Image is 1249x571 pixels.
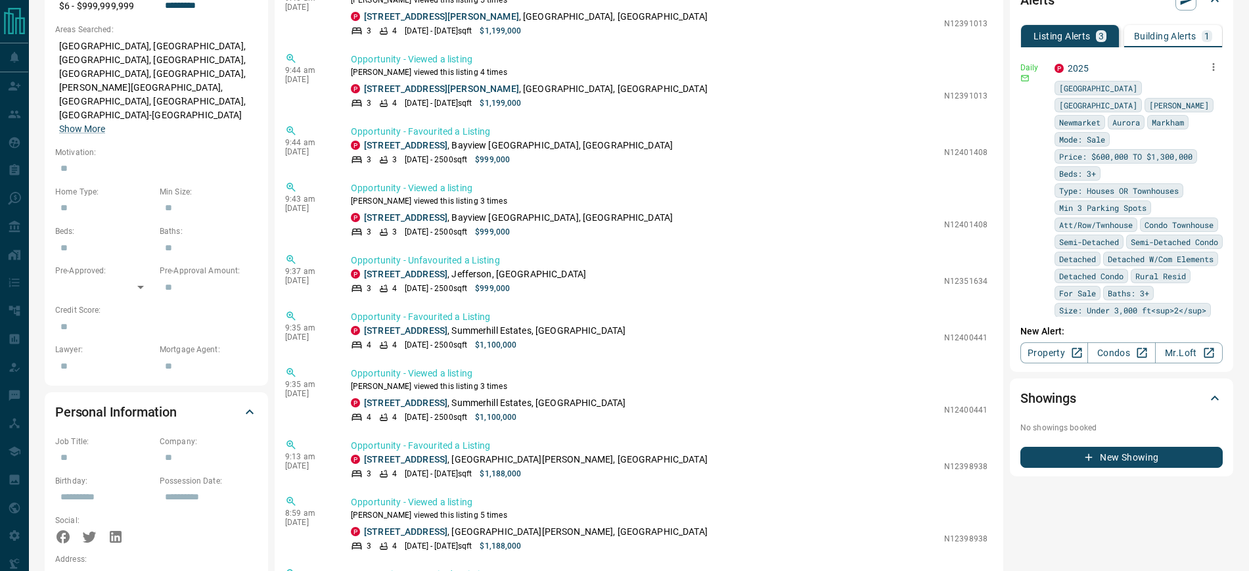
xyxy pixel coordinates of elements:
[1149,99,1209,112] span: [PERSON_NAME]
[1059,218,1133,231] span: Att/Row/Twnhouse
[367,226,371,238] p: 3
[944,147,988,158] p: N12401408
[1135,269,1186,283] span: Rural Resid
[351,141,360,150] div: property.ca
[475,339,516,351] p: $1,100,000
[405,411,467,423] p: [DATE] - 2500 sqft
[1020,422,1223,434] p: No showings booked
[55,265,153,277] p: Pre-Approved:
[1152,116,1184,129] span: Markham
[405,339,467,351] p: [DATE] - 2500 sqft
[1059,252,1096,265] span: Detached
[392,339,397,351] p: 4
[364,269,447,279] a: [STREET_ADDRESS]
[480,540,521,552] p: $1,188,000
[405,226,467,238] p: [DATE] - 2500 sqft
[1108,286,1149,300] span: Baths: 3+
[392,411,397,423] p: 4
[1059,99,1137,112] span: [GEOGRAPHIC_DATA]
[351,84,360,93] div: property.ca
[392,154,397,166] p: 3
[351,326,360,335] div: property.ca
[364,140,447,150] a: [STREET_ADDRESS]
[1108,252,1214,265] span: Detached W/Com Elements
[285,75,331,84] p: [DATE]
[55,344,153,355] p: Lawyer:
[160,475,258,487] p: Possession Date:
[364,398,447,408] a: [STREET_ADDRESS]
[1020,325,1223,338] p: New Alert:
[351,398,360,407] div: property.ca
[367,339,371,351] p: 4
[1020,62,1047,74] p: Daily
[480,25,521,37] p: $1,199,000
[364,454,447,465] a: [STREET_ADDRESS]
[351,181,988,195] p: Opportunity - Viewed a listing
[351,213,360,222] div: property.ca
[351,66,988,78] p: [PERSON_NAME] viewed this listing 4 times
[944,90,988,102] p: N12391013
[392,97,397,109] p: 4
[55,186,153,198] p: Home Type:
[55,475,153,487] p: Birthday:
[1068,63,1089,74] a: 2025
[405,154,467,166] p: [DATE] - 2500 sqft
[285,380,331,389] p: 9:35 am
[1131,235,1218,248] span: Semi-Detached Condo
[1020,342,1088,363] a: Property
[364,211,673,225] p: , Bayview [GEOGRAPHIC_DATA], [GEOGRAPHIC_DATA]
[364,82,708,96] p: , [GEOGRAPHIC_DATA], [GEOGRAPHIC_DATA]
[351,380,988,392] p: [PERSON_NAME] viewed this listing 3 times
[160,186,258,198] p: Min Size:
[1020,382,1223,414] div: Showings
[1059,167,1096,180] span: Beds: 3+
[160,344,258,355] p: Mortgage Agent:
[944,404,988,416] p: N12400441
[285,3,331,12] p: [DATE]
[285,323,331,332] p: 9:35 am
[1033,32,1091,41] p: Listing Alerts
[160,225,258,237] p: Baths:
[351,527,360,536] div: property.ca
[1059,81,1137,95] span: [GEOGRAPHIC_DATA]
[1059,116,1101,129] span: Newmarket
[367,283,371,294] p: 3
[364,325,447,336] a: [STREET_ADDRESS]
[59,122,105,136] button: Show More
[1020,74,1030,83] svg: Email
[1059,201,1147,214] span: Min 3 Parking Spots
[367,540,371,552] p: 3
[475,283,510,294] p: $999,000
[1059,184,1179,197] span: Type: Houses OR Townhouses
[405,283,467,294] p: [DATE] - 2500 sqft
[480,468,521,480] p: $1,188,000
[480,97,521,109] p: $1,199,000
[55,396,258,428] div: Personal Information
[351,439,988,453] p: Opportunity - Favourited a Listing
[160,265,258,277] p: Pre-Approval Amount:
[944,275,988,287] p: N12351634
[55,553,258,565] p: Address:
[285,276,331,285] p: [DATE]
[392,25,397,37] p: 4
[392,283,397,294] p: 4
[285,194,331,204] p: 9:43 am
[1059,286,1096,300] span: For Sale
[285,267,331,276] p: 9:37 am
[55,401,177,423] h2: Personal Information
[367,411,371,423] p: 4
[475,411,516,423] p: $1,100,000
[351,310,988,324] p: Opportunity - Favourited a Listing
[475,226,510,238] p: $999,000
[1204,32,1210,41] p: 1
[285,332,331,342] p: [DATE]
[364,525,708,539] p: , [GEOGRAPHIC_DATA][PERSON_NAME], [GEOGRAPHIC_DATA]
[1020,388,1076,409] h2: Showings
[55,436,153,447] p: Job Title:
[285,461,331,470] p: [DATE]
[1059,150,1192,163] span: Price: $600,000 TO $1,300,000
[351,53,988,66] p: Opportunity - Viewed a listing
[364,396,625,410] p: , Summerhill Estates, [GEOGRAPHIC_DATA]
[1059,304,1206,317] span: Size: Under 3,000 ft<sup>2</sup>
[285,204,331,213] p: [DATE]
